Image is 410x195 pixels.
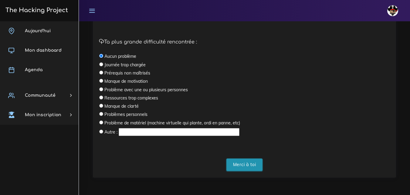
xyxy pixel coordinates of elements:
[25,113,61,117] span: Mon inscription
[25,93,56,98] span: Communauté
[104,111,147,117] label: Problèmes personnels
[4,7,68,14] h3: The Hacking Project
[387,5,398,16] img: avatar
[104,53,136,59] label: Aucun problème
[104,120,240,126] label: Problème de matériel (machine virtuelle qui plante, ordi en panne, etc)
[104,103,139,109] label: Manque de clarté
[104,87,188,93] label: Problème avec une ou plusieurs personnes
[25,29,51,33] span: Aujourd'hui
[104,95,158,101] label: Ressources trop complexes
[104,62,146,68] label: Journée trop chargée
[226,158,263,171] input: Merci à toi
[104,70,150,76] label: Prérequis non maîtrisés
[25,68,42,72] span: Agenda
[104,78,148,84] label: Manque de motivation
[99,39,390,45] h5: Ta plus grande difficulté rencontrée :
[25,48,62,53] span: Mon dashboard
[104,129,117,135] label: Autre :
